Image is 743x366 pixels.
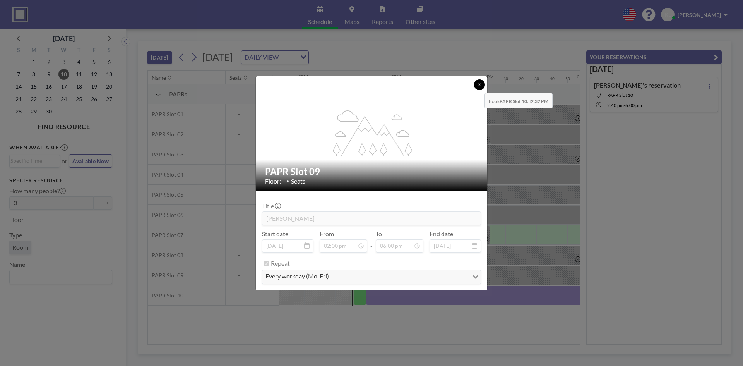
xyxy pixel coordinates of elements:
[370,233,373,250] span: -
[286,178,289,184] span: •
[262,202,280,210] label: Title
[500,98,527,104] b: PAPR Slot 10
[271,259,290,267] label: Repeat
[331,272,468,282] input: Search for option
[430,230,453,238] label: End date
[376,230,382,238] label: To
[262,270,481,284] div: Search for option
[484,93,553,108] span: Book at
[265,166,479,177] h2: PAPR Slot 09
[326,110,418,156] g: flex-grow: 1.2;
[531,98,548,104] b: 2:32 PM
[262,212,481,225] input: (No title)
[262,230,288,238] label: Start date
[265,177,284,185] span: Floor: -
[291,177,310,185] span: Seats: -
[320,230,334,238] label: From
[264,272,330,282] span: every workday (Mo-Fri)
